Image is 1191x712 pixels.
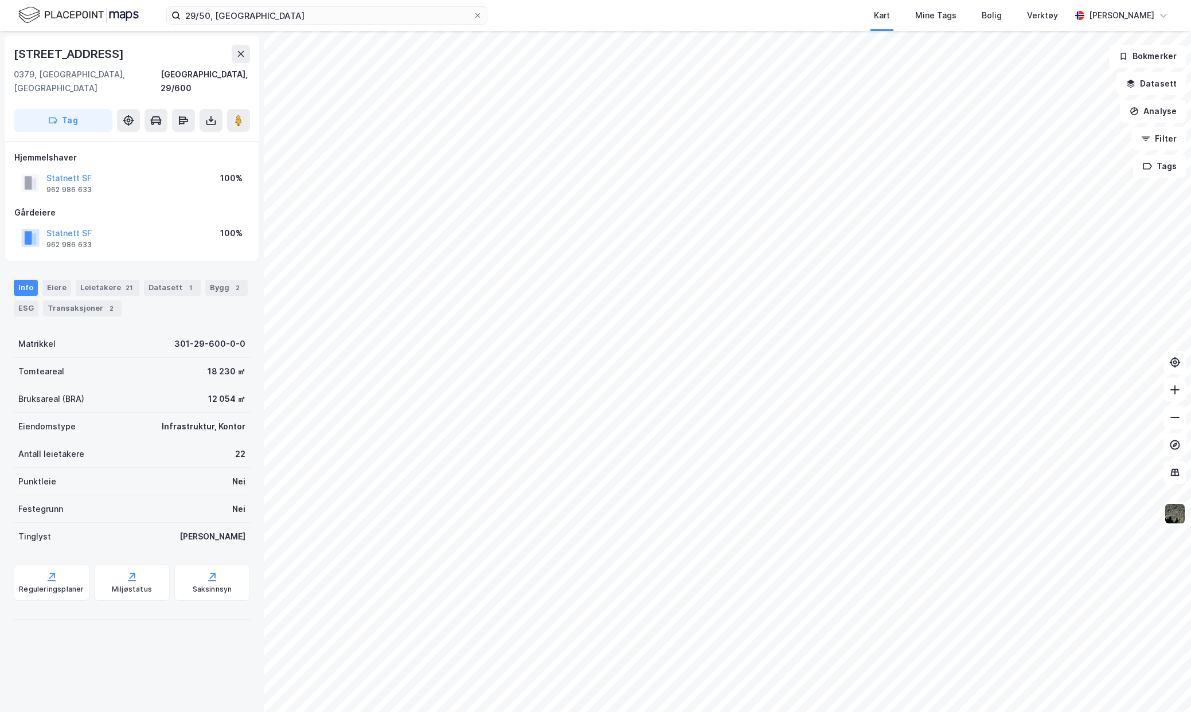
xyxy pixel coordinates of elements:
div: [PERSON_NAME] [179,530,245,543]
button: Analyse [1120,100,1186,123]
div: 962 986 633 [46,185,92,194]
div: Infrastruktur, Kontor [162,420,245,433]
div: Kontrollprogram for chat [1134,657,1191,712]
button: Filter [1131,127,1186,150]
div: [PERSON_NAME] [1089,9,1154,22]
div: Tinglyst [18,530,51,543]
div: Leietakere [76,280,139,296]
div: Datasett [144,280,201,296]
div: [GEOGRAPHIC_DATA], 29/600 [161,68,250,95]
img: logo.f888ab2527a4732fd821a326f86c7f29.svg [18,5,139,25]
div: Nei [232,502,245,516]
div: Transaksjoner [43,300,122,316]
div: Info [14,280,38,296]
div: Matrikkel [18,337,56,351]
input: Søk på adresse, matrikkel, gårdeiere, leietakere eller personer [181,7,473,24]
div: Punktleie [18,475,56,488]
div: 0379, [GEOGRAPHIC_DATA], [GEOGRAPHIC_DATA] [14,68,161,95]
div: Bygg [205,280,248,296]
div: Kart [874,9,890,22]
button: Tags [1133,155,1186,178]
div: Nei [232,475,245,488]
div: 18 230 ㎡ [208,365,245,378]
iframe: Chat Widget [1134,657,1191,712]
button: Bokmerker [1109,45,1186,68]
div: Bolig [982,9,1002,22]
img: 9k= [1164,503,1186,525]
div: Eiere [42,280,71,296]
div: 2 [106,303,117,314]
div: Bruksareal (BRA) [18,392,84,406]
div: Tomteareal [18,365,64,378]
div: Miljøstatus [112,585,152,594]
div: Gårdeiere [14,206,249,220]
div: Mine Tags [915,9,956,22]
div: Verktøy [1027,9,1058,22]
div: 2 [232,282,243,294]
div: 301-29-600-0-0 [174,337,245,351]
div: ESG [14,300,38,316]
div: 100% [220,171,243,185]
div: 962 986 633 [46,240,92,249]
div: 100% [220,226,243,240]
div: Reguleringsplaner [19,585,84,594]
div: 22 [235,447,245,461]
div: [STREET_ADDRESS] [14,45,126,63]
div: Eiendomstype [18,420,76,433]
button: Tag [14,109,112,132]
div: 1 [185,282,196,294]
div: Hjemmelshaver [14,151,249,165]
div: 21 [123,282,135,294]
div: Festegrunn [18,502,63,516]
div: Antall leietakere [18,447,84,461]
div: Saksinnsyn [193,585,232,594]
button: Datasett [1116,72,1186,95]
div: 12 054 ㎡ [208,392,245,406]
